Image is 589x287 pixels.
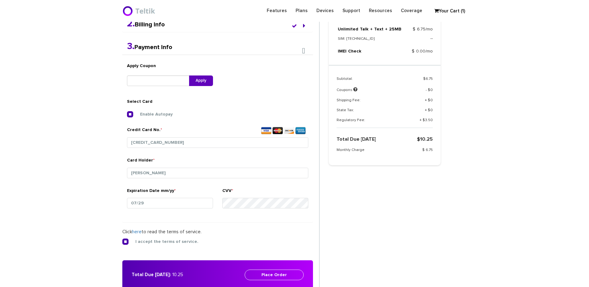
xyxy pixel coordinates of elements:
a: Features [262,5,291,17]
label: I accept the terms of service. [126,239,198,244]
span: 10.25 [172,272,183,277]
td: Subtotal: [337,76,402,86]
td: State Tax: [337,108,402,118]
img: BriteX [122,5,157,17]
h4: Select Card [127,98,213,105]
span: Click to read the terms of service. [122,230,202,234]
a: here [132,230,142,234]
span: 2. [127,19,135,28]
td: -- [401,35,433,48]
a: Devices [312,5,338,17]
a: Unlimited Talk + Text + 25MB [338,27,401,31]
td: $ [402,76,433,86]
a: IMEI Check [338,49,361,53]
span: 0 [430,88,433,92]
a: 2.Billing Info [127,21,165,28]
span: 3. [127,42,134,51]
span: 10.25 [420,137,433,142]
td: + $ [402,98,433,107]
a: Support [338,5,365,17]
a: 3.Payment Info [127,44,172,50]
td: Coupons [337,86,402,98]
strong: Total Due [DATE]: [132,272,171,277]
td: - $ [402,86,433,98]
h6: Apply Coupon [127,63,213,69]
a: Coverage [396,5,427,17]
button: Place Order [245,270,304,280]
a: Plans [291,5,312,17]
td: + $ [402,118,433,128]
td: Regulatory Fee: [337,118,402,128]
strong: Total Due [DATE] [337,137,376,142]
td: Shipping Fee: [337,98,402,107]
td: $ 6.75 [405,148,433,157]
label: Credit Card No. [127,127,308,136]
span: 0 [430,98,433,102]
span: 0 [430,108,433,112]
td: + $ [402,108,433,118]
td: Monthly Charge [337,148,405,157]
a: Your Cart (1) [431,7,462,16]
label: Enable Autopay [131,112,173,117]
p: SIM: [TECHNICAL_ID] [338,35,402,42]
button: Apply [189,75,213,86]
a: Resources [365,5,396,17]
td: $ 6.75/mo [401,26,433,35]
label: CVV [222,188,233,197]
label: Expiration Date mm/yy [127,188,176,197]
strong: $ [417,137,433,142]
span: 3.50 [425,118,433,122]
span: 6.75 [426,77,433,81]
label: Card Holder [127,157,155,166]
td: $ 0.00/mo [401,48,433,57]
img: visa-card-icon-10.jpg [259,127,308,136]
